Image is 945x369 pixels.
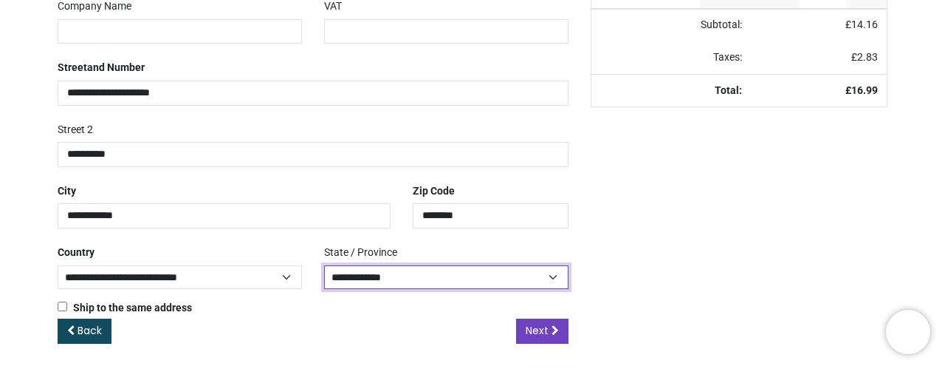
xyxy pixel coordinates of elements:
[58,55,145,81] label: Street
[851,84,878,96] span: 16.99
[58,302,67,311] input: Ship to the same address
[58,118,93,143] label: Street 2
[886,310,930,354] iframe: Brevo live chat
[845,18,878,30] span: £
[58,301,192,316] label: Ship to the same address
[58,179,76,204] label: City
[591,9,751,41] td: Subtotal:
[526,323,549,338] span: Next
[845,84,878,96] strong: £
[413,179,455,204] label: Zip Code
[324,240,397,265] label: State / Province
[857,51,878,63] span: 2.83
[591,41,751,74] td: Taxes:
[58,319,111,344] a: Back
[851,51,878,63] span: £
[87,61,145,73] span: and Number
[715,84,742,96] strong: Total:
[78,323,102,338] span: Back
[58,240,94,265] label: Country
[516,319,568,344] a: Next
[851,18,878,30] span: 14.16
